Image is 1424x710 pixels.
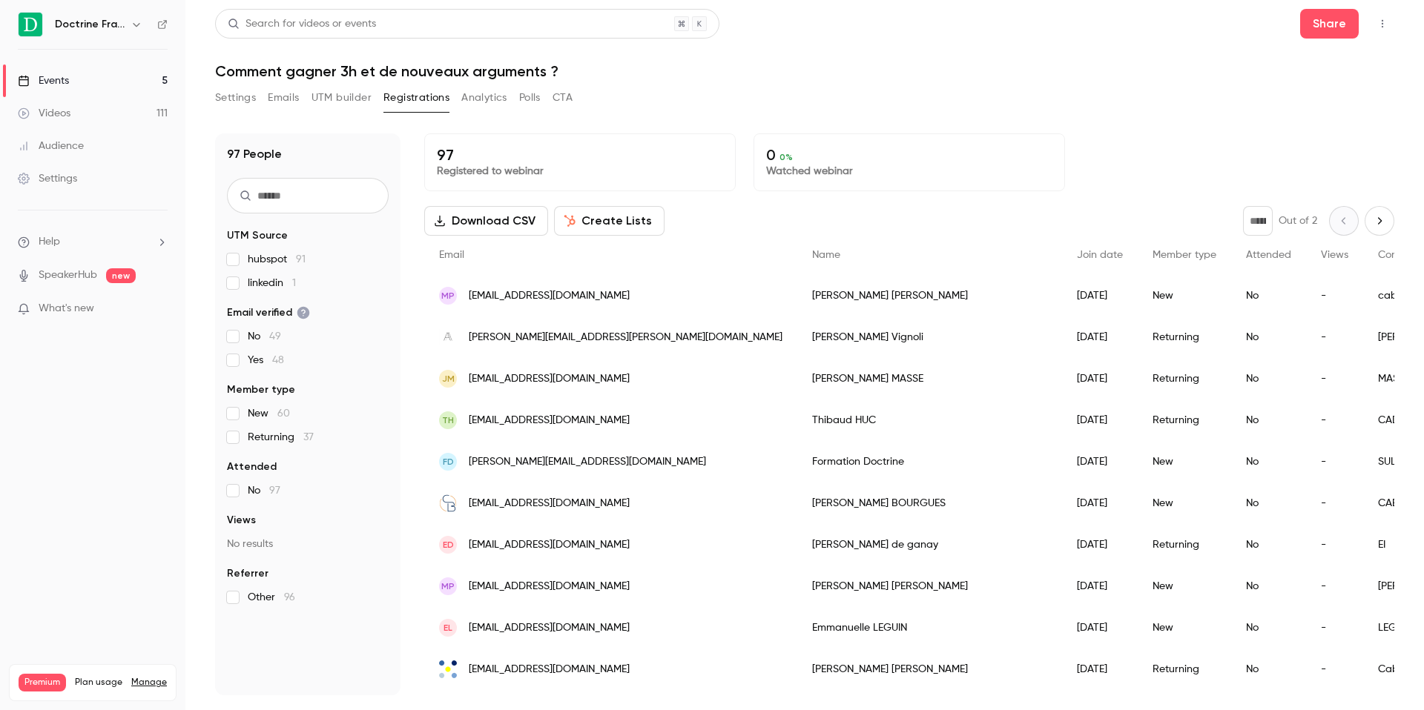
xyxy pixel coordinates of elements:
p: 97 [437,146,723,164]
span: Help [39,234,60,250]
span: Views [227,513,256,528]
button: CTA [553,86,573,110]
div: [DATE] [1062,482,1138,524]
span: [EMAIL_ADDRESS][DOMAIN_NAME] [469,371,630,387]
div: No [1231,524,1306,565]
img: Doctrine France [19,13,42,36]
div: No [1231,275,1306,316]
iframe: Noticeable Trigger [150,302,168,316]
span: TH [442,414,454,427]
span: 96 [284,592,295,603]
span: Attended [227,459,277,474]
div: Events [18,73,69,88]
li: help-dropdown-opener [18,234,168,250]
p: Watched webinar [766,164,1052,179]
div: New [1138,482,1231,524]
span: Member type [227,382,295,397]
div: [DATE] [1062,607,1138,648]
div: - [1306,316,1363,358]
span: 1 [292,278,296,288]
span: 48 [272,355,284,365]
img: vignoli-avocat.com [439,328,457,346]
span: No [248,329,281,344]
span: Plan usage [75,677,122,689]
p: 0 [766,146,1052,164]
div: No [1231,358,1306,399]
span: Yes [248,353,284,368]
button: Settings [215,86,256,110]
div: No [1231,316,1306,358]
span: ed [443,538,454,551]
div: Thibaud HUC [797,399,1062,441]
div: [PERSON_NAME] [PERSON_NAME] [797,565,1062,607]
a: Manage [131,677,167,689]
button: Emails [268,86,299,110]
span: linkedin [248,276,296,291]
div: - [1306,275,1363,316]
div: - [1306,607,1363,648]
span: 97 [269,485,280,496]
span: Member type [1153,250,1216,260]
span: Returning [248,430,314,445]
button: Polls [519,86,541,110]
div: [DATE] [1062,565,1138,607]
span: FD [443,455,454,468]
img: bourgues-avocatconseil.com [439,494,457,512]
span: 37 [303,432,314,442]
div: - [1306,565,1363,607]
span: No [248,483,280,498]
span: 49 [269,331,281,342]
span: UTM Source [227,228,288,243]
span: Join date [1077,250,1123,260]
span: 0 % [779,152,793,162]
h6: Doctrine France [55,17,125,32]
div: New [1138,441,1231,482]
span: hubspot [248,252,306,267]
span: 91 [296,254,306,265]
img: quinconce-avocats.fr [439,660,457,678]
span: [EMAIL_ADDRESS][DOMAIN_NAME] [469,496,630,511]
div: [DATE] [1062,524,1138,565]
span: Referrer [227,566,268,581]
span: MP [441,289,455,302]
span: Email verified [227,305,310,320]
div: Returning [1138,524,1231,565]
div: Audience [18,139,84,153]
div: Formation Doctrine [797,441,1062,482]
span: MP [441,580,455,593]
div: No [1231,648,1306,690]
p: Out of 2 [1279,213,1317,228]
div: New [1138,607,1231,648]
span: Views [1321,250,1348,260]
span: Name [812,250,840,260]
span: New [248,406,290,421]
span: [PERSON_NAME][EMAIL_ADDRESS][PERSON_NAME][DOMAIN_NAME] [469,330,782,345]
div: Returning [1138,358,1231,399]
button: Download CSV [424,206,548,236]
span: [EMAIL_ADDRESS][DOMAIN_NAME] [469,413,630,428]
div: [PERSON_NAME] MASSE [797,358,1062,399]
div: [PERSON_NAME] [PERSON_NAME] [797,275,1062,316]
div: Returning [1138,316,1231,358]
div: [DATE] [1062,358,1138,399]
span: What's new [39,301,94,316]
span: Premium [19,674,66,691]
span: JM [442,372,455,385]
span: [EMAIL_ADDRESS][DOMAIN_NAME] [469,620,630,636]
div: - [1306,648,1363,690]
div: No [1231,441,1306,482]
section: facet-groups [227,228,389,605]
div: No [1231,607,1306,648]
span: new [106,268,136,283]
div: Search for videos or events [228,16,376,32]
span: [EMAIL_ADDRESS][DOMAIN_NAME] [469,579,630,594]
button: UTM builder [311,86,372,110]
span: 60 [277,408,290,419]
button: Share [1300,9,1359,39]
div: No [1231,399,1306,441]
span: EL [444,621,452,634]
div: No [1231,482,1306,524]
div: [DATE] [1062,275,1138,316]
div: Settings [18,171,77,186]
h1: 97 People [227,145,282,163]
